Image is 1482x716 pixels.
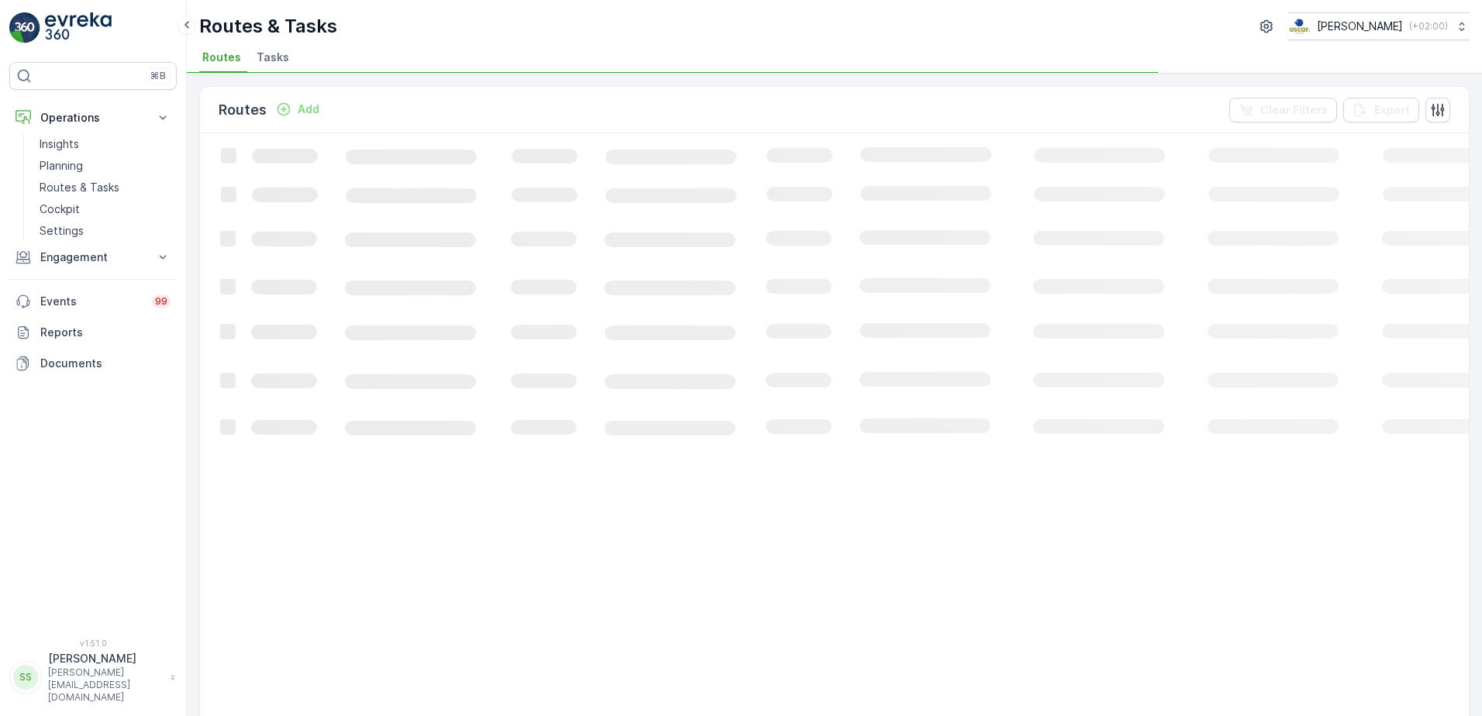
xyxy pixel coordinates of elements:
[40,136,79,152] p: Insights
[40,250,146,265] p: Engagement
[33,198,177,220] a: Cockpit
[155,295,167,308] p: 99
[9,102,177,133] button: Operations
[45,12,112,43] img: logo_light-DOdMpM7g.png
[40,294,143,309] p: Events
[40,356,171,371] p: Documents
[40,201,80,217] p: Cockpit
[298,102,319,117] p: Add
[202,50,241,65] span: Routes
[48,666,163,704] p: [PERSON_NAME][EMAIL_ADDRESS][DOMAIN_NAME]
[1409,20,1448,33] p: ( +02:00 )
[40,180,119,195] p: Routes & Tasks
[9,651,177,704] button: SS[PERSON_NAME][PERSON_NAME][EMAIL_ADDRESS][DOMAIN_NAME]
[1288,18,1311,35] img: basis-logo_rgb2x.png
[270,100,326,119] button: Add
[40,110,146,126] p: Operations
[33,155,177,177] a: Planning
[9,348,177,379] a: Documents
[1260,102,1328,118] p: Clear Filters
[9,317,177,348] a: Reports
[9,639,177,648] span: v 1.51.0
[1229,98,1337,122] button: Clear Filters
[1317,19,1403,34] p: [PERSON_NAME]
[199,14,337,39] p: Routes & Tasks
[219,99,267,121] p: Routes
[9,242,177,273] button: Engagement
[33,177,177,198] a: Routes & Tasks
[33,220,177,242] a: Settings
[9,286,177,317] a: Events99
[150,70,166,82] p: ⌘B
[1343,98,1419,122] button: Export
[40,158,83,174] p: Planning
[1288,12,1470,40] button: [PERSON_NAME](+02:00)
[33,133,177,155] a: Insights
[257,50,289,65] span: Tasks
[13,665,38,690] div: SS
[40,325,171,340] p: Reports
[9,12,40,43] img: logo
[1374,102,1410,118] p: Export
[40,223,84,239] p: Settings
[48,651,163,666] p: [PERSON_NAME]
